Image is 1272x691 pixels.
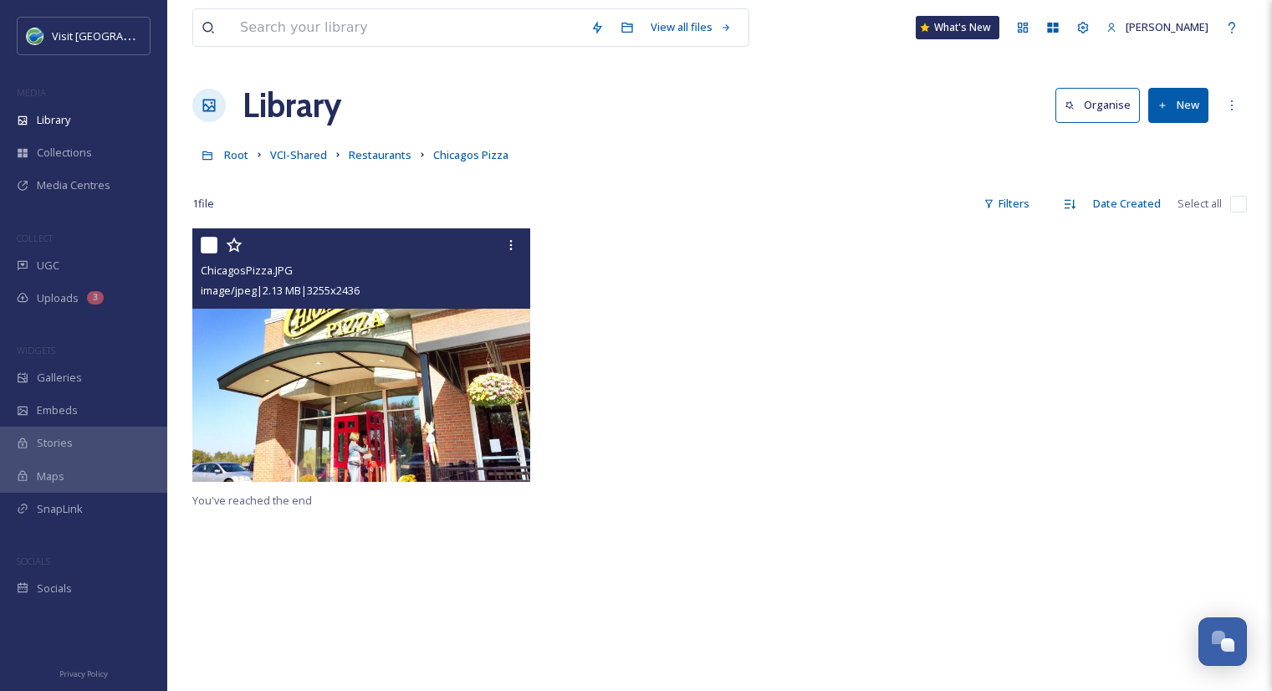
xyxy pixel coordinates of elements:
span: UGC [37,258,59,274]
span: Chicagos Pizza [433,147,508,162]
span: COLLECT [17,232,53,244]
a: VCI-Shared [270,145,327,165]
div: 3 [87,291,104,305]
span: Galleries [37,370,82,386]
span: Privacy Policy [59,668,108,679]
span: WIDGETS [17,344,55,356]
div: Filters [975,187,1038,220]
img: ChicagosPizza.JPG [192,228,530,481]
button: Open Chat [1198,617,1247,666]
span: Stories [37,435,73,451]
span: MEDIA [17,86,46,99]
span: Library [37,112,70,128]
span: Visit [GEOGRAPHIC_DATA] [US_STATE] [52,28,241,44]
a: Organise [1055,88,1148,122]
span: You've reached the end [192,493,312,508]
span: SOCIALS [17,555,50,567]
span: SnapLink [37,501,83,517]
button: New [1148,88,1208,122]
span: Socials [37,581,72,596]
span: 1 file [192,196,214,212]
a: What's New [916,16,999,39]
input: Search your library [232,9,582,46]
span: Restaurants [349,147,411,162]
span: image/jpeg | 2.13 MB | 3255 x 2436 [201,283,360,298]
a: View all files [642,11,740,44]
a: Privacy Policy [59,663,108,683]
span: [PERSON_NAME] [1126,19,1208,34]
span: Root [224,147,248,162]
span: Media Centres [37,177,110,193]
span: Maps [37,468,64,484]
span: Select all [1177,196,1222,212]
div: Date Created [1085,187,1169,220]
img: cvctwitlogo_400x400.jpg [27,28,43,44]
span: VCI-Shared [270,147,327,162]
button: Organise [1055,88,1140,122]
a: Library [243,80,341,131]
span: Collections [37,145,92,161]
a: Restaurants [349,145,411,165]
span: Embeds [37,402,78,418]
a: Chicagos Pizza [433,145,508,165]
a: Root [224,145,248,165]
a: [PERSON_NAME] [1098,11,1217,44]
span: ChicagosPizza.JPG [201,263,293,278]
span: Uploads [37,290,79,306]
